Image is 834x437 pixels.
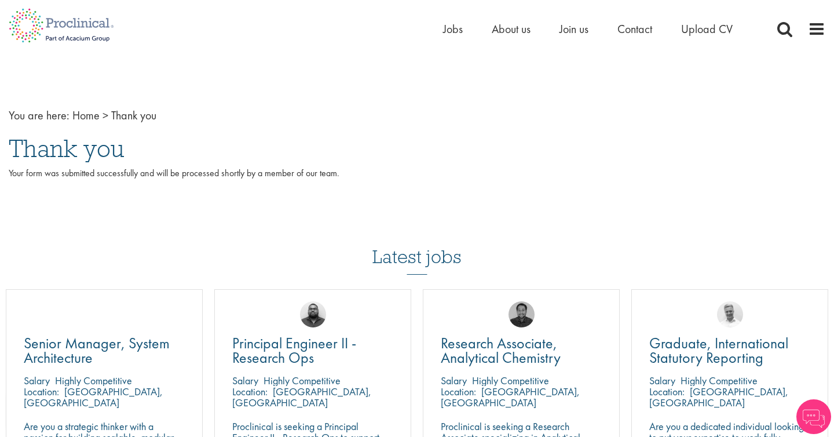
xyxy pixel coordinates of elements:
[441,385,476,398] span: Location:
[9,167,825,194] p: Your form was submitted successfully and will be processed shortly by a member of our team.
[232,374,258,387] span: Salary
[649,336,810,365] a: Graduate, International Statutory Reporting
[441,336,602,365] a: Research Associate, Analytical Chemistry
[24,385,59,398] span: Location:
[9,108,69,123] span: You are here:
[717,301,743,327] img: Joshua Bye
[103,108,108,123] span: >
[492,21,531,37] a: About us
[796,399,831,434] img: Chatbot
[111,108,156,123] span: Thank you
[232,336,393,365] a: Principal Engineer II - Research Ops
[24,374,50,387] span: Salary
[264,374,341,387] p: Highly Competitive
[441,333,561,367] span: Research Associate, Analytical Chemistry
[617,21,652,37] a: Contact
[300,301,326,327] img: Ashley Bennett
[443,21,463,37] a: Jobs
[681,21,733,37] a: Upload CV
[232,333,356,367] span: Principal Engineer II - Research Ops
[72,108,100,123] a: breadcrumb link
[55,374,132,387] p: Highly Competitive
[24,336,185,365] a: Senior Manager, System Architecture
[649,374,675,387] span: Salary
[441,385,580,409] p: [GEOGRAPHIC_DATA], [GEOGRAPHIC_DATA]
[24,333,170,367] span: Senior Manager, System Architecture
[559,21,588,37] a: Join us
[681,374,758,387] p: Highly Competitive
[649,385,788,409] p: [GEOGRAPHIC_DATA], [GEOGRAPHIC_DATA]
[649,385,685,398] span: Location:
[372,218,462,275] h3: Latest jobs
[472,374,549,387] p: Highly Competitive
[9,133,125,164] span: Thank you
[232,385,268,398] span: Location:
[649,333,788,367] span: Graduate, International Statutory Reporting
[509,301,535,327] img: Mike Raletz
[441,374,467,387] span: Salary
[24,385,163,409] p: [GEOGRAPHIC_DATA], [GEOGRAPHIC_DATA]
[232,385,371,409] p: [GEOGRAPHIC_DATA], [GEOGRAPHIC_DATA]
